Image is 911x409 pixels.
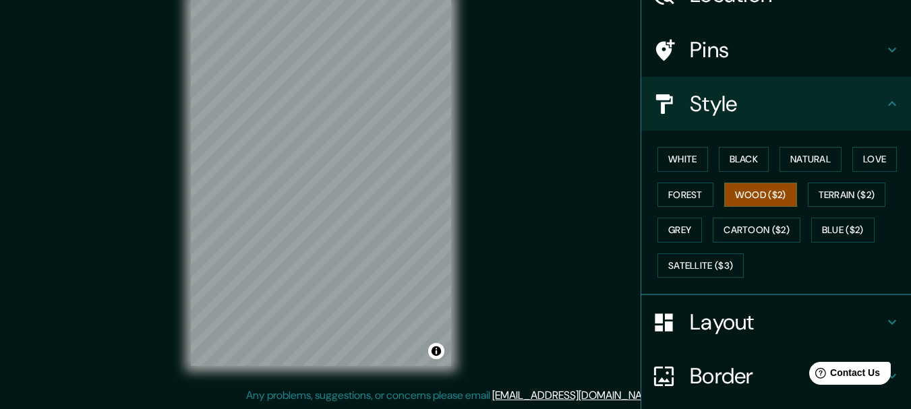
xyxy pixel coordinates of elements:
div: Style [641,77,911,131]
button: Cartoon ($2) [713,218,800,243]
button: Blue ($2) [811,218,875,243]
button: White [657,147,708,172]
div: Pins [641,23,911,77]
h4: Border [690,363,884,389]
iframe: Help widget launcher [791,356,896,394]
button: Wood ($2) [724,183,797,208]
a: [EMAIL_ADDRESS][DOMAIN_NAME] [492,388,659,402]
button: Love [852,147,897,172]
button: Terrain ($2) [808,183,886,208]
p: Any problems, suggestions, or concerns please email . [246,387,661,404]
div: Border [641,349,911,403]
button: Natural [780,147,842,172]
h4: Style [690,90,884,117]
h4: Layout [690,309,884,336]
button: Toggle attribution [428,343,444,359]
button: Grey [657,218,702,243]
button: Forest [657,183,713,208]
div: Layout [641,295,911,349]
h4: Pins [690,36,884,63]
button: Satellite ($3) [657,253,744,278]
button: Black [719,147,769,172]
